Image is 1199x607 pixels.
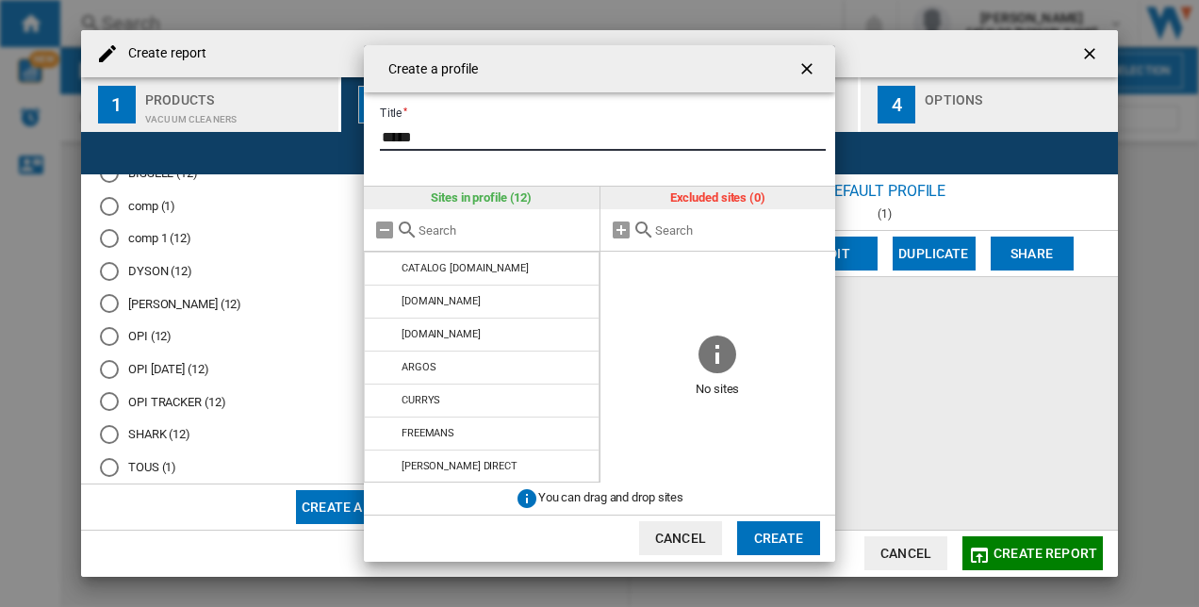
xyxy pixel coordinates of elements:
input: Search [419,223,590,238]
ng-md-icon: getI18NText('BUTTONS.CLOSE_DIALOG') [797,59,820,82]
div: CATALOG [DOMAIN_NAME] [402,262,529,274]
div: ARGOS [402,361,436,373]
div: FREEMANS [402,427,454,439]
div: Excluded sites (0) [600,187,836,209]
div: [DOMAIN_NAME] [402,295,481,307]
md-icon: Remove all [373,219,396,241]
h4: Create a profile [379,60,479,79]
span: No sites [600,376,836,404]
div: [PERSON_NAME] DIRECT [402,460,517,472]
md-icon: Add all [610,219,632,241]
span: You can drag and drop sites [538,490,683,504]
div: CURRYS [402,394,440,406]
div: Sites in profile (12) [364,187,599,209]
button: Cancel [639,521,722,555]
button: getI18NText('BUTTONS.CLOSE_DIALOG') [790,50,828,88]
button: Create [737,521,820,555]
div: [DOMAIN_NAME] [402,328,481,340]
input: Search [655,223,827,238]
